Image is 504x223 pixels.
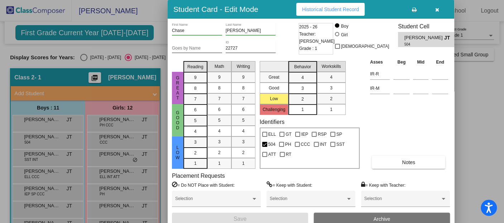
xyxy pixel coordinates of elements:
span: 7 [218,96,221,102]
span: Writing [237,63,250,70]
span: 3 [242,139,245,145]
span: CCC [301,140,310,149]
th: Beg [392,58,411,66]
span: GT [285,130,292,139]
span: ATT [268,150,276,159]
div: Girl [341,32,348,38]
th: End [430,58,450,66]
span: 5 [218,117,221,124]
span: RSP [318,130,327,139]
span: [PERSON_NAME] [404,34,444,42]
input: assessment [370,83,390,94]
span: 3 [218,139,221,145]
th: Mid [411,58,430,66]
span: Notes [402,159,415,165]
span: 8 [194,85,197,92]
span: 504 [268,140,275,149]
th: Asses [368,58,392,66]
span: 2025 - 26 [299,23,317,31]
span: 9 [242,74,245,80]
span: Behavior [294,64,311,70]
span: Math [215,63,224,70]
div: Boy [341,23,349,29]
span: 5 [194,117,197,124]
span: 1 [301,106,304,113]
span: 6 [242,106,245,113]
span: IEP [301,130,308,139]
span: 7 [242,96,245,102]
span: 6 [218,106,221,113]
h3: Student Card - Edit Mode [173,5,258,14]
span: RT [286,150,292,159]
span: 4 [242,128,245,134]
span: 504 [404,42,439,47]
input: Enter ID [226,46,276,51]
span: 7 [194,96,197,102]
span: PH [285,140,291,149]
label: = Keep with Teacher: [361,181,405,189]
span: 2 [194,150,197,156]
label: Identifiers [260,119,284,125]
span: 1 [330,106,332,113]
span: Archive [374,216,390,222]
label: = Do NOT Place with Student: [172,181,235,189]
span: ELL [268,130,276,139]
span: 2 [242,149,245,156]
span: Good [174,110,181,130]
button: Notes [372,156,445,169]
span: 8 [242,85,245,91]
span: 9 [218,74,221,80]
label: = Keep with Student: [267,181,312,189]
span: Save [234,216,246,222]
input: assessment [370,69,390,79]
span: Reading [187,64,203,70]
span: Historical Student Record [302,6,359,12]
input: goes by name [172,46,222,51]
h3: Student Cell [398,23,460,30]
span: 4 [330,74,332,80]
span: 2 [330,96,332,102]
span: SST [336,140,345,149]
span: Teacher: [PERSON_NAME] [299,31,335,45]
span: SP [336,130,342,139]
span: 9 [194,74,197,81]
span: 6 [194,107,197,113]
span: 3 [330,85,332,91]
span: 4 [194,128,197,135]
label: Placement Requests [172,172,225,179]
span: Workskills [322,63,341,70]
span: 2 [218,149,221,156]
span: 2 [301,96,304,102]
span: 1 [242,160,245,167]
span: 8 [218,85,221,91]
span: 3 [301,85,304,92]
span: 4 [218,128,221,134]
span: INT [320,140,327,149]
button: Historical Student Record [296,3,365,16]
span: 3 [194,139,197,145]
span: JT [444,34,454,42]
span: [DEMOGRAPHIC_DATA] [341,42,389,51]
span: 1 [218,160,221,167]
span: 5 [242,117,245,124]
span: 1 [194,160,197,167]
span: Grade : 1 [299,45,317,52]
span: 4 [301,74,304,81]
span: Great [174,75,181,101]
span: Low [174,145,181,160]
